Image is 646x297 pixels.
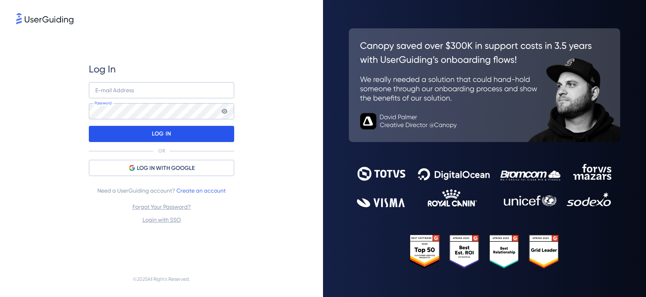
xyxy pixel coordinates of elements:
img: 25303e33045975176eb484905ab012ff.svg [410,235,559,269]
img: 9302ce2ac39453076f5bc0f2f2ca889b.svg [357,164,612,208]
p: LOG IN [152,127,171,140]
a: Login with SSO [143,216,181,223]
span: Need a UserGuiding account? [97,186,226,195]
a: Create an account [176,187,226,194]
p: OR [158,148,165,154]
img: 8faab4ba6bc7696a72372aa768b0286c.svg [16,13,73,24]
input: example@company.com [89,82,234,98]
span: Log In [89,63,116,76]
img: 26c0aa7c25a843aed4baddd2b5e0fa68.svg [349,28,620,142]
a: Forgot Your Password? [132,204,191,210]
span: © 2025 All Rights Reserved. [133,274,190,284]
span: LOG IN WITH GOOGLE [137,163,195,173]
